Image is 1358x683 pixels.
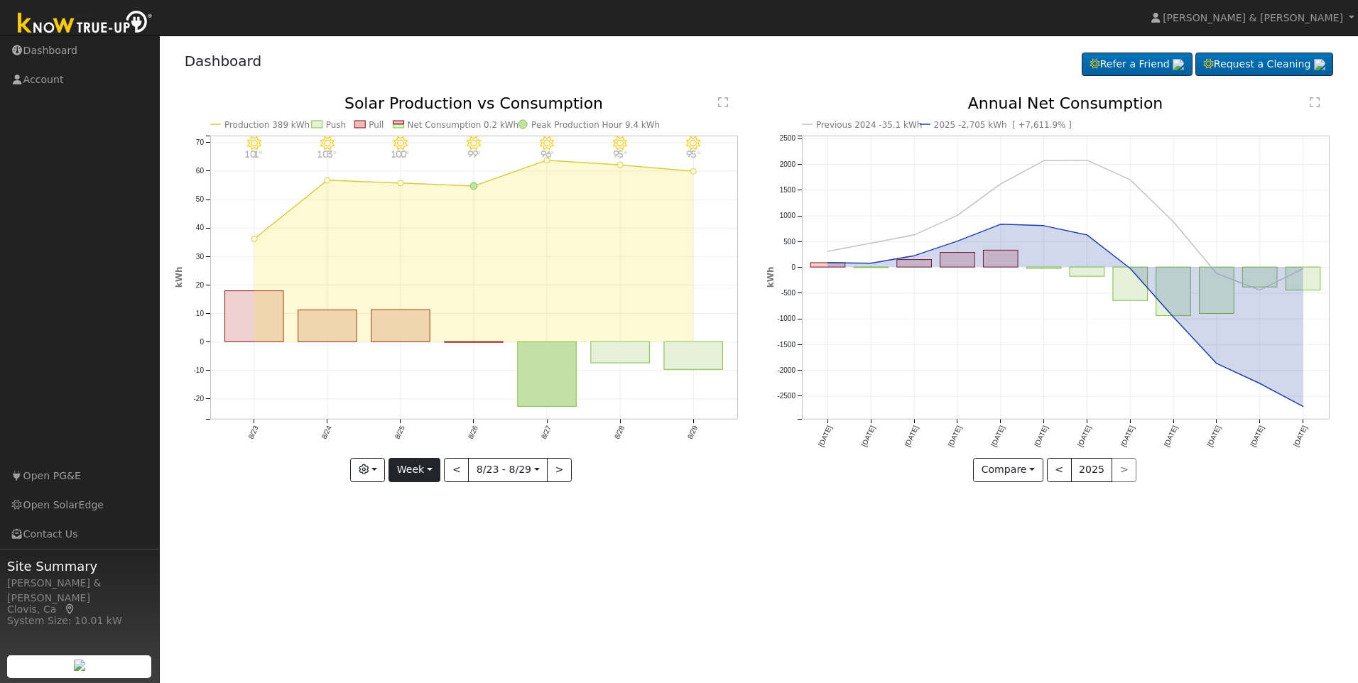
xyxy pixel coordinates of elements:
text: Pull [369,120,384,130]
text: 20 [195,281,204,289]
text: 70 [195,138,204,146]
text: 60 [195,167,204,175]
circle: onclick="" [1300,266,1306,272]
text: [DATE] [1206,425,1222,448]
rect: onclick="" [1200,267,1234,313]
p: 99° [461,151,486,158]
text: kWh [766,267,776,288]
div: System Size: 10.01 kW [7,613,152,628]
button: Compare [973,458,1043,482]
rect: onclick="" [897,260,932,268]
text: [DATE] [1119,425,1136,448]
img: retrieve [1173,59,1184,70]
text: 8/26 [467,425,479,441]
rect: onclick="" [940,253,975,268]
text: [DATE] [860,425,876,448]
i: 8/25 - Clear [393,136,408,151]
button: Week [389,458,440,482]
text: 2000 [780,160,796,168]
rect: onclick="" [298,310,356,342]
a: Dashboard [185,53,262,70]
text: [DATE] [1163,425,1179,448]
circle: onclick="" [1214,271,1220,276]
i: 8/28 - Clear [613,136,627,151]
i: 8/26 - MostlyClear [467,136,481,151]
text: 30 [195,253,204,261]
text: 2500 [780,135,796,143]
text: -1500 [777,341,795,349]
p: 101° [241,151,266,158]
rect: onclick="" [224,291,283,342]
text: 8/23 [246,425,259,441]
text: Net Consumption 0.2 kWh [407,120,518,130]
circle: onclick="" [398,180,403,186]
circle: onclick="" [544,158,550,163]
p: 100° [388,151,413,158]
circle: onclick="" [868,261,874,266]
rect: onclick="" [518,342,576,407]
circle: onclick="" [825,260,831,266]
text: -500 [781,289,795,297]
circle: onclick="" [825,248,831,254]
circle: onclick="" [911,232,917,238]
circle: onclick="" [955,239,960,244]
rect: onclick="" [1113,267,1148,300]
p: 95° [681,151,706,158]
circle: onclick="" [1170,315,1176,320]
rect: onclick="" [984,251,1018,268]
circle: onclick="" [1300,404,1306,410]
text:  [718,97,728,108]
circle: onclick="" [690,168,696,174]
text: Annual Net Consumption [968,94,1163,112]
text: [DATE] [1076,425,1092,448]
button: < [1047,458,1072,482]
text: kWh [174,267,184,288]
text: 0 [200,338,204,346]
text: [DATE] [903,425,920,448]
div: Clovis, Ca [7,602,152,617]
text: 40 [195,224,204,232]
a: Refer a Friend [1082,53,1193,77]
circle: onclick="" [470,182,477,190]
text: -10 [193,366,204,374]
button: > [547,458,572,482]
text: -2000 [777,366,795,374]
text: Solar Production vs Consumption [344,94,603,112]
rect: onclick="" [445,342,503,343]
text: 10 [195,310,204,317]
p: 96° [534,151,559,158]
button: 8/23 - 8/29 [468,458,548,482]
a: Map [63,603,76,615]
text: 8/28 [613,425,626,441]
circle: onclick="" [1214,361,1220,366]
text: 500 [783,238,795,246]
rect: onclick="" [810,263,845,267]
text: 8/25 [393,425,406,441]
circle: onclick="" [617,162,623,168]
img: Know True-Up [11,8,160,40]
i: 8/24 - Clear [320,136,335,151]
text: 0 [791,263,795,271]
button: < [444,458,469,482]
circle: onclick="" [868,241,874,246]
text: -2500 [777,393,795,400]
circle: onclick="" [1085,232,1090,238]
span: Site Summary [7,557,152,576]
text: 1500 [780,186,796,194]
rect: onclick="" [1070,267,1104,276]
text: Peak Production Hour 9.4 kWh [531,120,660,130]
i: 8/29 - Clear [686,136,700,151]
button: 2025 [1071,458,1113,482]
text: 8/24 [320,425,332,441]
rect: onclick="" [664,342,722,370]
circle: onclick="" [325,177,330,183]
circle: onclick="" [911,253,917,258]
circle: onclick="" [1128,177,1134,182]
a: Request a Cleaning [1195,53,1333,77]
text:  [1310,97,1320,108]
circle: onclick="" [1085,158,1090,163]
span: [PERSON_NAME] & [PERSON_NAME] [1163,12,1343,23]
text: Previous 2024 -35.1 kWh [816,120,922,130]
p: 103° [315,151,339,158]
text: [DATE] [1033,425,1049,448]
